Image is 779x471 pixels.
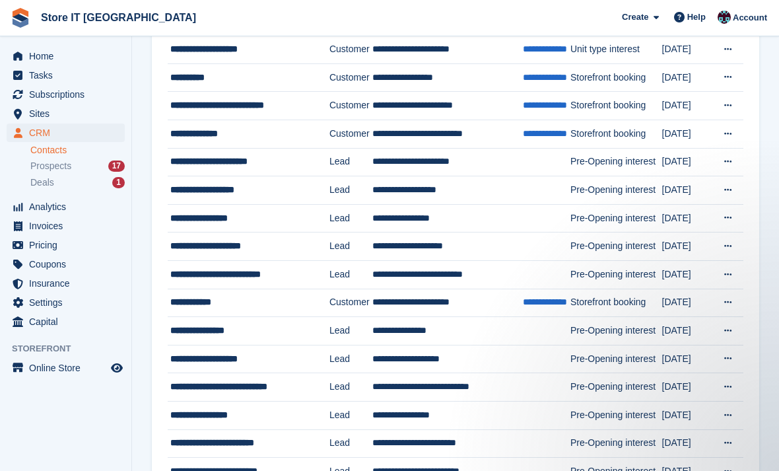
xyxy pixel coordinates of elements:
a: menu [7,66,125,85]
a: Preview store [109,360,125,376]
a: menu [7,312,125,331]
a: Store IT [GEOGRAPHIC_DATA] [36,7,201,28]
td: Lead [329,401,372,429]
img: James Campbell Adamson [718,11,731,24]
td: Unit type interest [570,36,662,64]
td: Lead [329,345,372,373]
td: [DATE] [662,92,714,120]
td: Customer [329,63,372,92]
a: Prospects 17 [30,159,125,173]
div: 1 [112,177,125,188]
span: Invoices [29,217,108,235]
td: Pre-Opening interest [570,373,662,402]
span: Help [687,11,706,24]
span: Deals [30,176,54,189]
a: menu [7,255,125,273]
a: menu [7,124,125,142]
td: Storefront booking [570,120,662,148]
a: menu [7,85,125,104]
td: [DATE] [662,429,714,458]
td: [DATE] [662,204,714,233]
td: [DATE] [662,63,714,92]
img: stora-icon-8386f47178a22dfd0bd8f6a31ec36ba5ce8667c1dd55bd0f319d3a0aa187defe.svg [11,8,30,28]
td: [DATE] [662,317,714,345]
a: menu [7,217,125,235]
td: [DATE] [662,345,714,373]
td: Customer [329,36,372,64]
td: Pre-Opening interest [570,233,662,261]
a: menu [7,47,125,65]
td: [DATE] [662,373,714,402]
span: Coupons [29,255,108,273]
td: Storefront booking [570,63,662,92]
span: Subscriptions [29,85,108,104]
td: Lead [329,176,372,205]
td: Customer [329,289,372,317]
td: [DATE] [662,120,714,148]
td: Lead [329,317,372,345]
span: Insurance [29,274,108,293]
td: Lead [329,148,372,176]
td: Lead [329,373,372,402]
td: [DATE] [662,176,714,205]
span: Account [733,11,767,24]
td: Pre-Opening interest [570,317,662,345]
span: Storefront [12,342,131,355]
td: Lead [329,204,372,233]
a: menu [7,293,125,312]
td: Storefront booking [570,289,662,317]
span: Analytics [29,198,108,216]
a: Contacts [30,144,125,157]
span: Home [29,47,108,65]
td: [DATE] [662,36,714,64]
td: Pre-Opening interest [570,345,662,373]
td: [DATE] [662,289,714,317]
td: Lead [329,260,372,289]
span: Tasks [29,66,108,85]
td: Pre-Opening interest [570,148,662,176]
span: Prospects [30,160,71,172]
span: CRM [29,124,108,142]
td: [DATE] [662,233,714,261]
td: Storefront booking [570,92,662,120]
td: [DATE] [662,260,714,289]
td: Pre-Opening interest [570,176,662,205]
td: Pre-Opening interest [570,204,662,233]
td: Pre-Opening interest [570,401,662,429]
span: Settings [29,293,108,312]
td: Customer [329,120,372,148]
a: menu [7,274,125,293]
td: [DATE] [662,148,714,176]
a: Deals 1 [30,176,125,190]
td: Lead [329,429,372,458]
span: Online Store [29,359,108,377]
div: 17 [108,161,125,172]
span: Pricing [29,236,108,254]
td: Lead [329,233,372,261]
a: menu [7,359,125,377]
td: Pre-Opening interest [570,260,662,289]
a: menu [7,198,125,216]
td: Customer [329,92,372,120]
span: Sites [29,104,108,123]
a: menu [7,104,125,123]
td: [DATE] [662,401,714,429]
td: Pre-Opening interest [570,429,662,458]
span: Capital [29,312,108,331]
a: menu [7,236,125,254]
span: Create [622,11,648,24]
